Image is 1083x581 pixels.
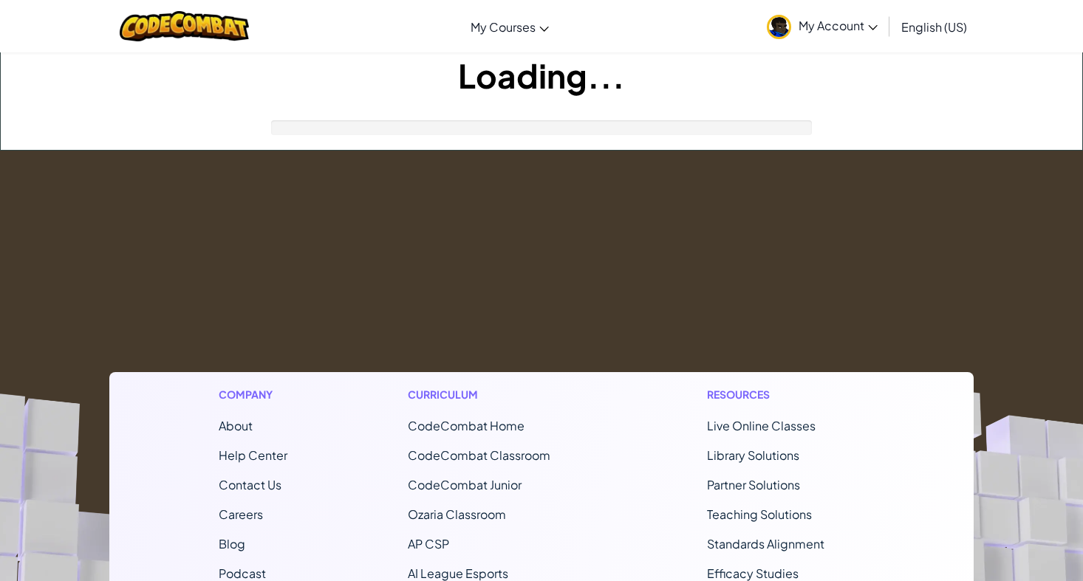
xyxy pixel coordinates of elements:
a: English (US) [894,7,974,47]
a: Standards Alignment [707,536,824,551]
a: Efficacy Studies [707,565,799,581]
h1: Resources [707,387,864,402]
h1: Loading... [1,52,1082,98]
a: My Courses [463,7,556,47]
span: English (US) [901,19,967,35]
a: Live Online Classes [707,418,816,433]
img: avatar [767,15,791,39]
a: About [219,418,253,433]
h1: Company [219,387,287,402]
a: CodeCombat Classroom [408,447,550,463]
span: Contact Us [219,477,281,492]
img: CodeCombat logo [120,11,249,41]
a: AP CSP [408,536,449,551]
a: Partner Solutions [707,477,800,492]
a: Blog [219,536,245,551]
a: Podcast [219,565,266,581]
a: Careers [219,506,263,522]
h1: Curriculum [408,387,587,402]
a: Help Center [219,447,287,463]
span: My Account [799,18,878,33]
a: Teaching Solutions [707,506,812,522]
span: My Courses [471,19,536,35]
a: AI League Esports [408,565,508,581]
a: Ozaria Classroom [408,506,506,522]
a: Library Solutions [707,447,799,463]
a: My Account [759,3,885,49]
span: CodeCombat Home [408,418,525,433]
a: CodeCombat Junior [408,477,522,492]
